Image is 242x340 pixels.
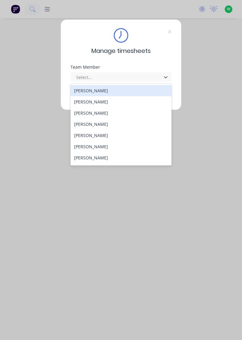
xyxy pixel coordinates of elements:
div: [PERSON_NAME] [70,85,172,96]
div: [PERSON_NAME] [70,163,172,175]
span: Manage timesheets [91,46,151,55]
div: Team Member [70,65,172,69]
div: [PERSON_NAME] [70,130,172,141]
div: [PERSON_NAME] [70,141,172,152]
div: [PERSON_NAME] [70,107,172,119]
div: [PERSON_NAME] [70,152,172,163]
div: [PERSON_NAME] [70,119,172,130]
div: [PERSON_NAME] [70,96,172,107]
